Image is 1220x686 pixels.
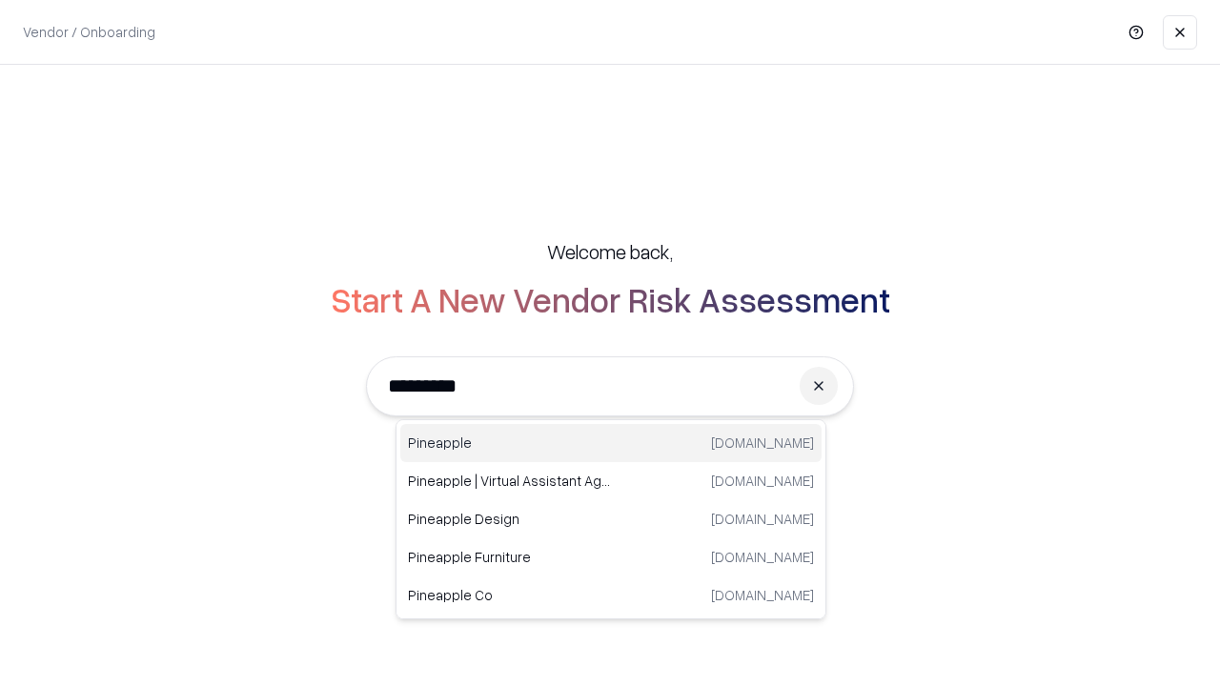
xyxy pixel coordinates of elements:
h2: Start A New Vendor Risk Assessment [331,280,890,318]
h5: Welcome back, [547,238,673,265]
p: Pineapple Design [408,509,611,529]
p: Vendor / Onboarding [23,22,155,42]
p: Pineapple Furniture [408,547,611,567]
p: [DOMAIN_NAME] [711,433,814,453]
p: Pineapple [408,433,611,453]
p: Pineapple | Virtual Assistant Agency [408,471,611,491]
div: Suggestions [396,419,826,619]
p: [DOMAIN_NAME] [711,509,814,529]
p: [DOMAIN_NAME] [711,585,814,605]
p: [DOMAIN_NAME] [711,547,814,567]
p: Pineapple Co [408,585,611,605]
p: [DOMAIN_NAME] [711,471,814,491]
